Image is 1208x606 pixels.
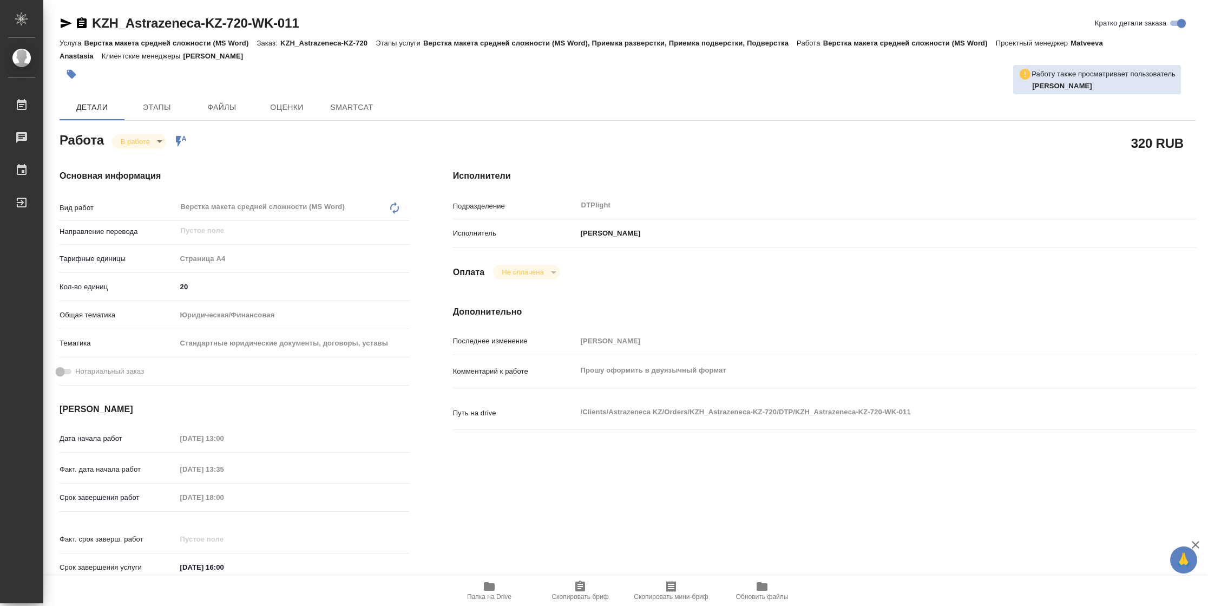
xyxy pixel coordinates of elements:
[196,101,248,114] span: Файлы
[176,490,271,505] input: Пустое поле
[60,310,176,321] p: Общая тематика
[112,134,166,149] div: В работе
[797,39,823,47] p: Работа
[75,366,144,377] span: Нотариальный заказ
[60,17,73,30] button: Скопировать ссылку для ЯМессенджера
[1095,18,1166,29] span: Кратко детали заказа
[453,170,1196,183] h4: Исполнители
[535,576,626,606] button: Скопировать бриф
[60,282,176,292] p: Кол-во единиц
[376,39,423,47] p: Этапы услуги
[176,461,271,477] input: Пустое поле
[60,39,84,47] p: Услуга
[498,268,547,277] button: Не оплачена
[60,534,176,545] p: Факт. срок заверш. работ
[577,361,1134,380] textarea: Прошу оформить в двуязычный формат
[131,101,183,114] span: Этапы
[1170,546,1197,574] button: 🙏
[1131,134,1184,152] h2: 320 RUB
[92,16,299,30] a: KZH_Astrazeneca-KZ-720-WK-011
[60,562,176,573] p: Срок завершения услуги
[60,62,83,86] button: Добавить тэг
[60,492,176,503] p: Срок завершения работ
[577,333,1134,349] input: Пустое поле
[1032,81,1176,92] p: Гусельников Роман
[60,203,176,213] p: Вид работ
[577,228,641,239] p: [PERSON_NAME]
[60,226,176,237] p: Направление перевода
[102,52,183,60] p: Клиентские менеджеры
[176,559,271,575] input: ✎ Введи что-нибудь
[84,39,257,47] p: Верстка макета средней сложности (MS Word)
[183,52,251,60] p: [PERSON_NAME]
[60,433,176,444] p: Дата начала работ
[326,101,378,114] span: SmartCat
[176,531,271,547] input: Пустое поле
[1174,549,1193,571] span: 🙏
[626,576,717,606] button: Скопировать мини-бриф
[261,101,313,114] span: Оценки
[577,403,1134,421] textarea: /Clients/Astrazeneca KZ/Orders/KZH_Astrazeneca-KZ-720/DTP/KZH_Astrazeneca-KZ-720-WK-011
[717,576,807,606] button: Обновить файлы
[453,366,577,377] p: Комментарий к работе
[453,336,577,347] p: Последнее изменение
[493,265,560,279] div: В работе
[60,338,176,349] p: Тематика
[60,464,176,475] p: Факт. дата начала работ
[453,408,577,419] p: Путь на drive
[1032,82,1092,90] b: [PERSON_NAME]
[453,201,577,212] p: Подразделение
[453,228,577,239] p: Исполнитель
[176,279,410,295] input: ✎ Введи что-нибудь
[1032,69,1176,80] p: Работу также просматривает пользователь
[60,253,176,264] p: Тарифные единицы
[467,593,511,601] span: Папка на Drive
[823,39,996,47] p: Верстка макета средней сложности (MS Word)
[453,305,1196,318] h4: Дополнительно
[60,403,410,416] h4: [PERSON_NAME]
[423,39,797,47] p: Верстка макета средней сложности (MS Word), Приемка разверстки, Приемка подверстки, Подверстка
[66,101,118,114] span: Детали
[444,576,535,606] button: Папка на Drive
[117,137,153,146] button: В работе
[736,593,789,601] span: Обновить файлы
[176,334,410,353] div: Стандартные юридические документы, договоры, уставы
[176,306,410,324] div: Юридическая/Финансовая
[552,593,608,601] span: Скопировать бриф
[60,170,410,183] h4: Основная информация
[634,593,708,601] span: Скопировать мини-бриф
[60,129,104,149] h2: Работа
[280,39,376,47] p: KZH_Astrazeneca-KZ-720
[60,39,1103,60] p: Matveeva Anastasia
[180,224,384,237] input: Пустое поле
[176,250,410,268] div: Страница А4
[75,17,88,30] button: Скопировать ссылку
[176,431,271,446] input: Пустое поле
[996,39,1071,47] p: Проектный менеджер
[453,266,485,279] h4: Оплата
[257,39,280,47] p: Заказ:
